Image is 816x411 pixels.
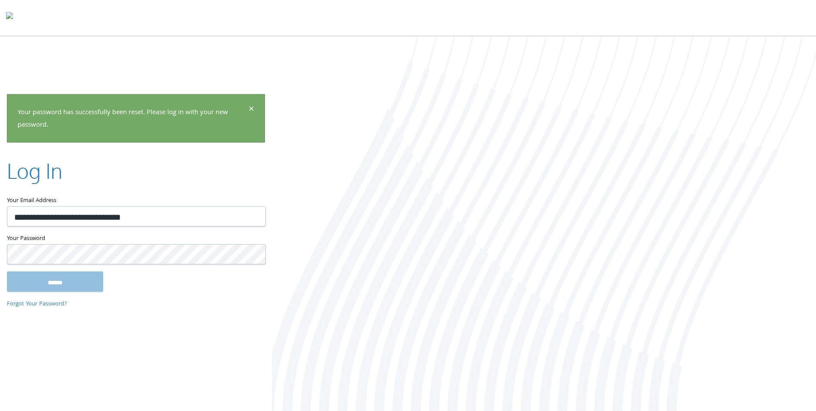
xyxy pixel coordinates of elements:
span: × [249,102,254,118]
h2: Log In [7,156,62,185]
a: Forgot Your Password? [7,299,67,309]
p: Your password has successfully been reset. Please log in with your new password. [18,107,247,132]
img: todyl-logo-dark.svg [6,9,13,26]
button: Dismiss alert [249,105,254,115]
label: Your Password [7,233,265,244]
